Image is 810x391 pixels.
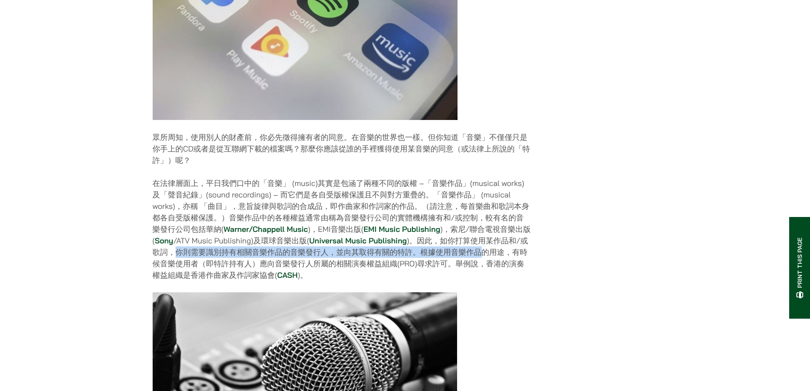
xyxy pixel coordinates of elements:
[309,236,406,245] a: Universal Music Publishing
[277,270,298,280] a: CASH
[224,224,308,234] a: Warner/Chappell Music
[153,177,531,281] p: 在法律層面上，平日我們口中的「音樂」 (music)其實是包涵了兩種不同的版權 –「音樂作品」(musical works) 及「聲音紀錄」(sound recordings) – 而它們是各自...
[364,224,441,234] a: EMI Music Publishing
[155,236,173,245] a: Sony
[153,131,531,166] p: 眾所周知，使用別人的財產前，你必先徵得擁有者的同意。在音樂的世界也一樣。但你知道「音樂」不僅僅只是你手上的CD或者是從互聯網下載的檔案嗎？那麼你應該從誰的手裡獲得使用某音樂的同意（或法律上所說的...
